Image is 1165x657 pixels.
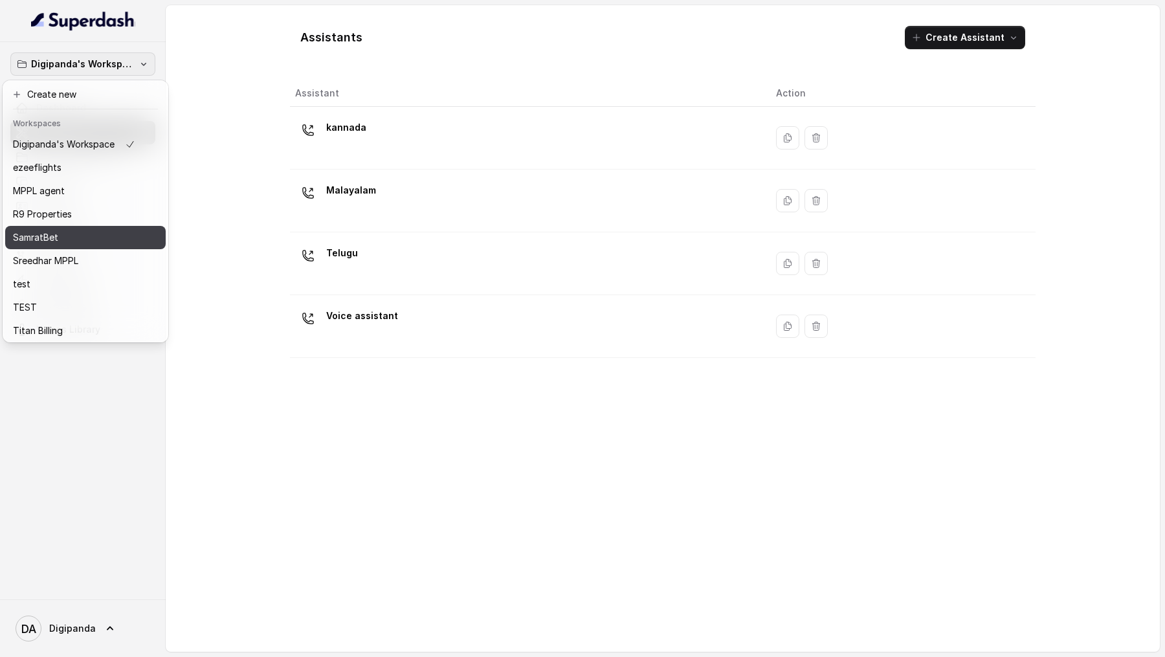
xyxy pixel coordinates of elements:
p: MPPL agent [13,183,65,199]
p: Titan Billing [13,323,63,339]
button: Digipanda's Workspace [10,52,155,76]
p: Sreedhar MPPL [13,253,78,269]
p: R9 Properties [13,206,72,222]
p: SamratBet [13,230,58,245]
button: Create new [5,83,166,106]
header: Workspaces [5,112,166,133]
div: Digipanda's Workspace [3,80,168,342]
p: test [13,276,30,292]
p: ezeeflights [13,160,61,175]
p: Digipanda's Workspace [13,137,115,152]
p: Digipanda's Workspace [31,56,135,72]
p: TEST [13,300,37,315]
